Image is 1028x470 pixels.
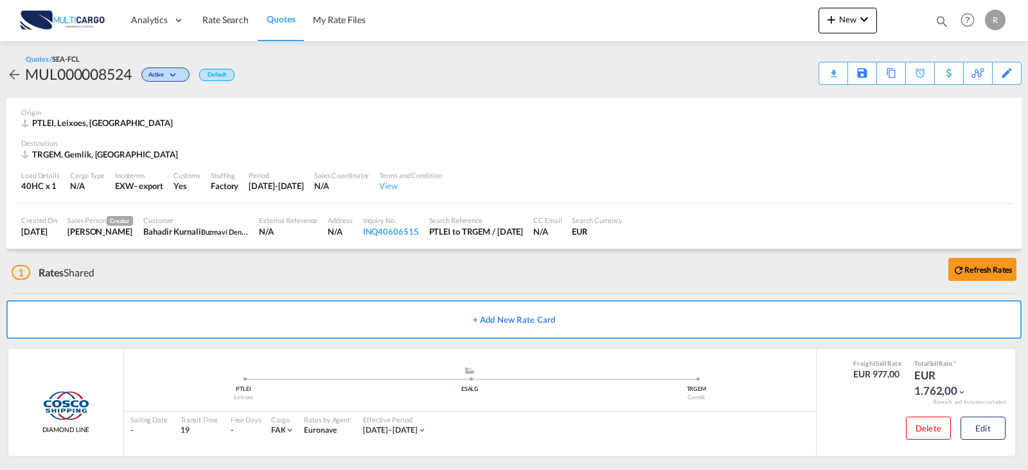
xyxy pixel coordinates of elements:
div: Euronave [304,425,350,436]
div: Search Currency [572,215,623,225]
div: Yes [173,180,200,192]
div: Quotes /SEA-FCL [26,54,80,64]
div: Transit Time [181,415,218,424]
div: Rates by Agent [304,415,350,424]
div: R [985,10,1006,30]
md-icon: assets/icons/custom/ship-fill.svg [462,367,477,374]
div: Terms and Condition [379,170,441,180]
div: TRGEM [583,385,810,393]
div: Default [199,69,235,81]
span: New [824,14,872,24]
div: Help [957,9,985,32]
div: Change Status Here [132,64,193,84]
md-icon: icon-chevron-down [856,12,872,27]
span: FAK [271,425,286,435]
div: Inquiry No. [363,215,419,225]
div: Address [328,215,352,225]
md-icon: icon-arrow-left [6,67,22,82]
span: 1 [12,265,30,280]
div: 01 Sep 2025 - 30 Sep 2025 [363,425,418,436]
md-icon: icon-chevron-down [285,426,294,435]
span: Analytics [131,14,168,26]
div: Sales Coordinator [314,170,369,180]
button: icon-refreshRefresh Rates [948,258,1016,281]
div: N/A [328,226,352,237]
span: Quotes [267,14,295,24]
div: Customs [173,170,200,180]
div: Sailing Date [130,415,168,424]
span: Creator [107,216,133,226]
div: N/A [259,226,317,237]
span: Buzmavi Deniz ve Hava Tasimacilik LTD. STI. [201,226,337,237]
span: PTLEI, Leixoes, [GEOGRAPHIC_DATA] [32,118,173,128]
span: Active [148,71,167,83]
div: Destination [21,138,1007,148]
div: Search Reference [429,215,524,225]
span: DIAMOND LINE [42,425,90,434]
img: COSCO [42,390,89,422]
div: Factory Stuffing [211,180,238,192]
span: Sell [876,359,887,367]
div: - [130,425,168,436]
md-icon: icon-refresh [953,264,964,276]
div: Shared [12,266,94,280]
div: Freight Rate [853,359,901,368]
div: Free Days [231,415,261,424]
img: 82db67801a5411eeacfdbd8acfa81e61.png [19,6,106,35]
div: Total Rate [914,359,979,368]
button: icon-plus 400-fgNewicon-chevron-down [819,8,877,33]
span: Help [957,9,979,31]
div: Effective Period [363,415,427,424]
md-icon: icon-chevron-down [957,388,966,397]
div: External Reference [259,215,317,225]
div: EXW [115,180,134,192]
div: Save As Template [848,62,876,84]
div: N/A [70,180,105,192]
div: Change Status Here [141,68,190,82]
md-icon: icon-magnify [935,14,949,28]
div: Period [249,170,304,180]
div: N/A [533,226,562,237]
div: 30 Sep 2025 [249,180,304,192]
div: Bahadir Kurnali [143,226,249,237]
div: PTLEI, Leixoes, Europe [21,117,176,129]
b: Refresh Rates [964,265,1012,275]
span: [DATE] - [DATE] [363,425,418,435]
div: Quote PDF is not available at this time [826,62,841,74]
div: EUR 977,00 [853,368,901,381]
div: icon-arrow-left [6,64,25,84]
div: 22 Sep 2025 [21,226,57,237]
span: Rate Search [202,14,249,25]
span: Subject to Remarks [952,359,956,367]
div: EUR [572,226,623,237]
div: TRGEM, Gemlik, Asia Pacific [21,149,181,160]
span: Sell [929,359,939,367]
div: Origin [21,107,1007,117]
div: Load Details [21,170,60,180]
div: 19 [181,425,218,436]
div: 40HC x 1 [21,180,60,192]
div: Created On [21,215,57,225]
div: Cargo Type [70,170,105,180]
div: Remark and Inclusion included [924,399,1015,406]
div: Sales Person [67,215,133,226]
button: Delete [906,417,951,440]
md-icon: icon-plus 400-fg [824,12,839,27]
div: ESALG [357,385,583,393]
div: - [231,425,233,436]
div: Customer [143,215,249,225]
div: Cargo [271,415,295,424]
span: Euronave [304,425,336,435]
div: N/A [314,180,369,192]
div: INQ40606515 [363,226,419,237]
md-icon: icon-chevron-down [418,426,427,435]
div: Incoterms [115,170,163,180]
div: Gemlik [583,393,810,402]
md-icon: icon-chevron-down [167,72,182,79]
div: CC Email [533,215,562,225]
div: PTLEI [130,385,357,393]
div: icon-magnify [935,14,949,33]
button: Edit [961,417,1006,440]
span: Rates [39,266,64,278]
